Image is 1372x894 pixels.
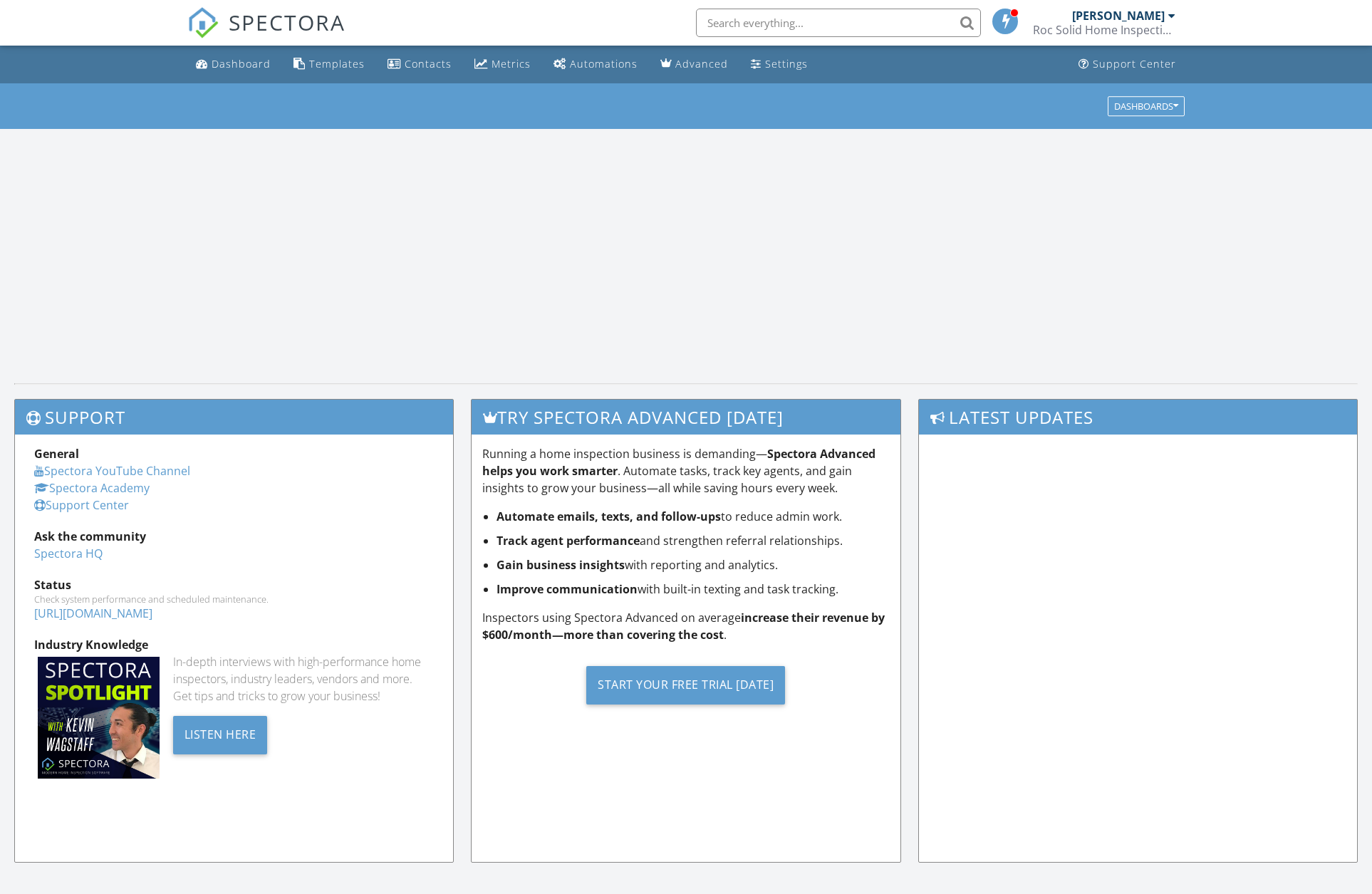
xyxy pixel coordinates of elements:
p: Inspectors using Spectora Advanced on average . [482,609,890,643]
li: to reduce admin work. [497,508,890,525]
div: Ask the community [34,528,434,545]
a: Automations (Basic) [548,51,643,78]
strong: Track agent performance [497,533,640,549]
div: Contacts [405,57,452,71]
li: and strengthen referral relationships. [497,532,890,549]
p: Running a home inspection business is demanding— . Automate tasks, track key agents, and gain ins... [482,445,890,497]
a: Advanced [655,51,734,78]
div: Industry Knowledge [34,636,434,653]
div: In-depth interviews with high-performance home inspectors, industry leaders, vendors and more. Ge... [173,653,434,705]
h3: Try spectora advanced [DATE] [472,400,901,435]
li: with reporting and analytics. [497,556,890,573]
div: Settings [765,57,808,71]
a: Contacts [382,51,457,78]
div: Status [34,576,434,593]
strong: increase their revenue by $600/month—more than covering the cost [482,610,885,643]
a: Settings [745,51,814,78]
a: Spectora Academy [34,480,150,496]
a: Support Center [1073,51,1182,78]
a: SPECTORA [187,19,345,49]
a: Listen Here [173,726,268,742]
strong: Improve communication [497,581,638,597]
img: The Best Home Inspection Software - Spectora [187,7,219,38]
div: Advanced [675,57,728,71]
div: Templates [309,57,365,71]
li: with built-in texting and task tracking. [497,581,890,598]
strong: Gain business insights [497,557,625,573]
a: Start Your Free Trial [DATE] [482,655,890,715]
div: Roc Solid Home Inspections [1033,23,1175,37]
a: Support Center [34,497,129,513]
a: Dashboard [190,51,276,78]
strong: Spectora Advanced helps you work smarter [482,446,875,479]
div: Automations [570,57,638,71]
button: Dashboards [1108,96,1185,116]
img: Spectoraspolightmain [38,657,160,779]
div: Check system performance and scheduled maintenance. [34,593,434,605]
div: Dashboards [1114,101,1178,111]
div: Support Center [1093,57,1176,71]
span: SPECTORA [229,7,345,37]
a: Spectora HQ [34,546,103,561]
div: Metrics [492,57,531,71]
strong: General [34,446,79,462]
a: Metrics [469,51,536,78]
a: [URL][DOMAIN_NAME] [34,605,152,621]
div: Listen Here [173,716,268,754]
div: [PERSON_NAME] [1072,9,1165,23]
input: Search everything... [696,9,981,37]
strong: Automate emails, texts, and follow-ups [497,509,721,524]
h3: Support [15,400,453,435]
h3: Latest Updates [919,400,1357,435]
a: Templates [288,51,370,78]
div: Start Your Free Trial [DATE] [586,666,785,705]
a: Spectora YouTube Channel [34,463,190,479]
div: Dashboard [212,57,271,71]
